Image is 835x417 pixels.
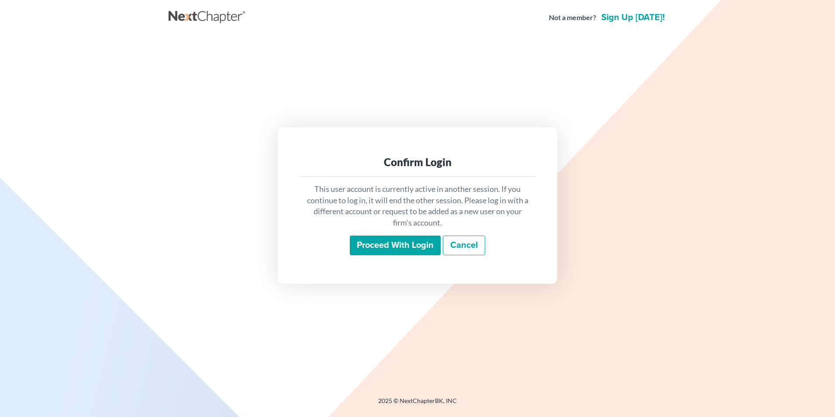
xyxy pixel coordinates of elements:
a: Sign up [DATE]! [600,13,666,22]
strong: Not a member? [549,13,596,23]
input: Proceed with login [350,236,441,256]
div: Confirm Login [306,155,529,169]
a: Cancel [443,236,485,256]
div: 2025 © NextChapterBK, INC [169,396,666,412]
p: This user account is currently active in another session. If you continue to log in, it will end ... [306,184,529,229]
